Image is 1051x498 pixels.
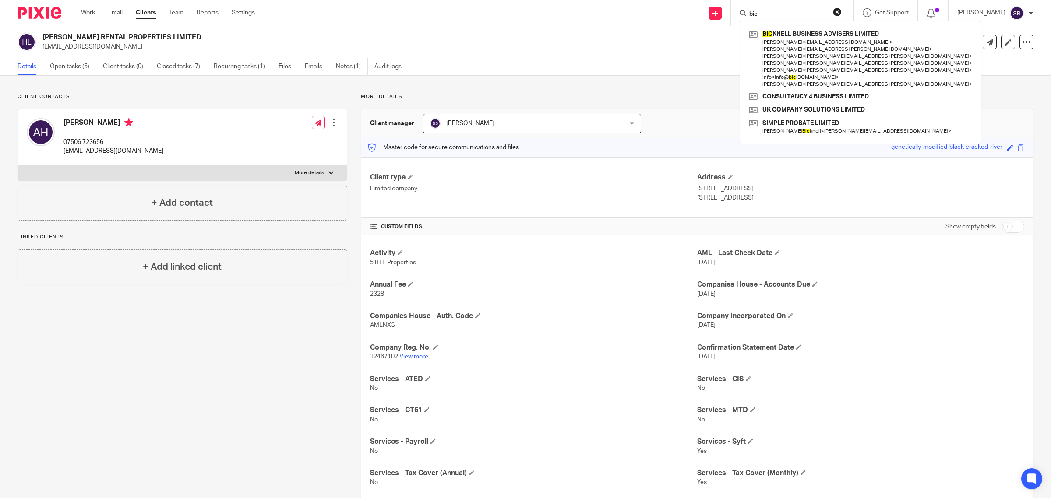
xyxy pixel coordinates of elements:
span: AMLNXG [370,322,395,328]
span: No [370,479,378,485]
p: More details [361,93,1033,100]
p: More details [295,169,324,176]
img: Pixie [18,7,61,19]
h4: + Add linked client [143,260,222,274]
h4: Services - ATED [370,375,697,384]
h4: Services - Tax Cover (Annual) [370,469,697,478]
h4: Services - Syft [697,437,1024,446]
p: [PERSON_NAME] [957,8,1005,17]
a: Notes (1) [336,58,368,75]
span: No [697,417,705,423]
h4: Companies House - Auth. Code [370,312,697,321]
div: genetically-modified-black-cracked-river [891,143,1002,153]
span: [DATE] [697,260,716,266]
span: No [697,385,705,391]
a: Recurring tasks (1) [214,58,272,75]
span: [DATE] [697,322,716,328]
h4: Company Incorporated On [697,312,1024,321]
a: Audit logs [374,58,408,75]
span: 5 BTL Properties [370,260,416,266]
a: Work [81,8,95,17]
span: No [370,448,378,454]
img: svg%3E [430,118,441,129]
p: [STREET_ADDRESS] [697,193,1024,202]
h4: AML - Last Check Date [697,249,1024,258]
p: [STREET_ADDRESS] [697,184,1024,193]
span: Yes [697,479,707,485]
h4: Annual Fee [370,280,697,289]
h4: Client type [370,173,697,182]
label: Show empty fields [945,222,996,231]
a: Open tasks (5) [50,58,96,75]
a: Settings [232,8,255,17]
h4: Services - Tax Cover (Monthly) [697,469,1024,478]
span: [PERSON_NAME] [446,120,494,126]
a: Team [169,8,183,17]
a: Clients [136,8,156,17]
h4: Confirmation Statement Date [697,343,1024,352]
a: Files [279,58,298,75]
h4: Company Reg. No. [370,343,697,352]
p: [EMAIL_ADDRESS][DOMAIN_NAME] [42,42,914,51]
img: svg%3E [1010,6,1024,20]
span: 12467102 [370,354,398,360]
i: Primary [124,118,133,127]
h4: Address [697,173,1024,182]
img: svg%3E [27,118,55,146]
p: Limited company [370,184,697,193]
h4: Activity [370,249,697,258]
h4: [PERSON_NAME] [63,118,163,129]
span: Get Support [875,10,909,16]
h4: CUSTOM FIELDS [370,223,697,230]
a: Client tasks (0) [103,58,150,75]
a: View more [399,354,428,360]
p: [EMAIL_ADDRESS][DOMAIN_NAME] [63,147,163,155]
h4: Services - CIS [697,375,1024,384]
a: Details [18,58,43,75]
h4: Services - CT61 [370,406,697,415]
span: No [370,417,378,423]
a: Closed tasks (7) [157,58,207,75]
button: Clear [833,7,842,16]
h4: Services - MTD [697,406,1024,415]
h4: Services - Payroll [370,437,697,446]
a: Emails [305,58,329,75]
p: Master code for secure communications and files [368,143,519,152]
span: [DATE] [697,291,716,297]
p: Client contacts [18,93,347,100]
h3: Client manager [370,119,414,128]
a: Reports [197,8,219,17]
input: Search [748,11,827,18]
h2: [PERSON_NAME] RENTAL PROPERTIES LIMITED [42,33,740,42]
span: [DATE] [697,354,716,360]
span: Yes [697,448,707,454]
h4: Companies House - Accounts Due [697,280,1024,289]
span: No [370,385,378,391]
h4: + Add contact [152,196,213,210]
p: 07506 723656 [63,138,163,147]
a: Email [108,8,123,17]
span: 2328 [370,291,384,297]
p: Linked clients [18,234,347,241]
img: svg%3E [18,33,36,51]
